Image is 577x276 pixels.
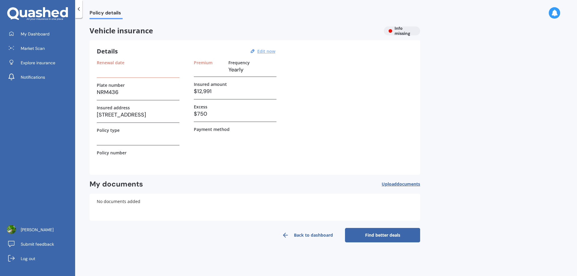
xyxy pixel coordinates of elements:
[97,83,125,88] label: Plate number
[5,253,75,265] a: Log out
[97,150,127,155] label: Policy number
[21,227,53,233] span: [PERSON_NAME]
[270,228,345,242] a: Back to dashboard
[21,74,45,80] span: Notifications
[228,60,250,65] label: Frequency
[21,60,55,66] span: Explore insurance
[345,228,420,242] a: Find better deals
[194,82,227,87] label: Insured amount
[194,60,212,65] label: Premium
[228,65,276,74] h3: Yearly
[7,225,16,234] img: ACg8ocLPp5AvBQ8pYA7uR0rObocBNMT94p4dOJV_sJBMHcwFOjxQXTA=s96-c
[194,87,276,96] h3: $12,991
[194,127,230,132] label: Payment method
[194,109,276,118] h3: $750
[255,49,277,54] button: Edit now
[5,57,75,69] a: Explore insurance
[97,47,118,55] h3: Details
[21,241,54,247] span: Submit feedback
[90,10,123,18] span: Policy details
[90,180,143,189] h2: My documents
[97,110,179,119] h3: [STREET_ADDRESS]
[90,26,379,35] span: Vehicle insurance
[382,182,420,187] span: Upload
[5,28,75,40] a: My Dashboard
[21,256,35,262] span: Log out
[21,45,45,51] span: Market Scan
[5,224,75,236] a: [PERSON_NAME]
[97,105,130,110] label: Insured address
[97,88,179,97] h3: NRM436
[257,48,275,54] u: Edit now
[397,181,420,187] span: documents
[5,71,75,83] a: Notifications
[5,238,75,250] a: Submit feedback
[194,104,207,109] label: Excess
[5,42,75,54] a: Market Scan
[97,60,124,65] label: Renewal date
[21,31,50,37] span: My Dashboard
[382,180,420,189] button: Uploaddocuments
[90,194,420,221] div: No documents added
[97,128,120,133] label: Policy type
